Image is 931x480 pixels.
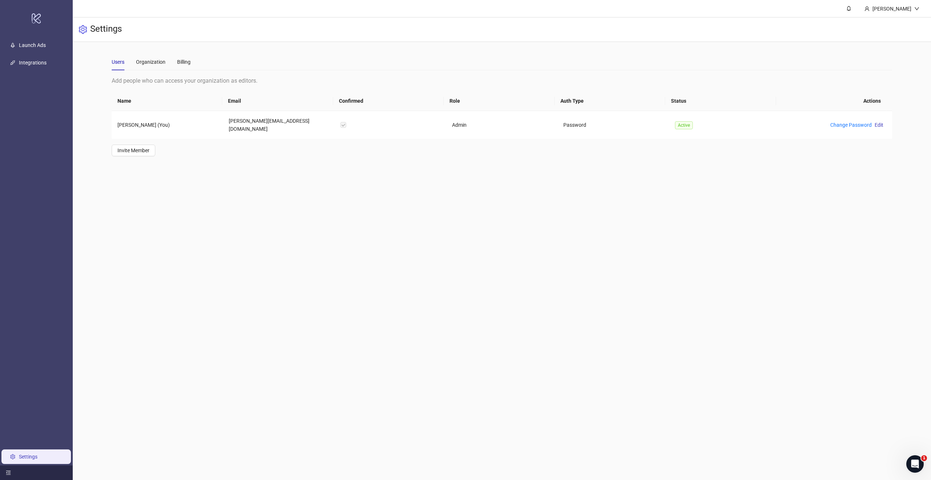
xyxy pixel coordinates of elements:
[864,6,870,11] span: user
[776,91,887,111] th: Actions
[675,121,693,129] span: Active
[112,58,124,66] div: Users
[555,91,665,111] th: Auth Type
[558,111,669,139] td: Password
[112,76,892,85] div: Add people who can access your organization as editors.
[19,454,37,460] a: Settings
[112,111,223,139] td: [PERSON_NAME] (You)
[846,6,851,11] span: bell
[921,455,927,461] span: 1
[870,5,914,13] div: [PERSON_NAME]
[222,91,333,111] th: Email
[444,91,554,111] th: Role
[112,145,155,156] button: Invite Member
[872,121,886,129] button: Edit
[906,455,924,473] iframe: Intercom live chat
[19,60,47,66] a: Integrations
[875,122,883,128] span: Edit
[446,111,558,139] td: Admin
[665,91,776,111] th: Status
[136,58,165,66] div: Organization
[117,147,149,153] span: Invite Member
[19,42,46,48] a: Launch Ads
[112,91,222,111] th: Name
[177,58,191,66] div: Billing
[914,6,919,11] span: down
[90,23,122,36] h3: Settings
[79,25,87,34] span: setting
[830,122,872,128] a: Change Password
[333,91,444,111] th: Confirmed
[6,470,11,475] span: menu-fold
[223,111,335,139] td: [PERSON_NAME][EMAIL_ADDRESS][DOMAIN_NAME]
